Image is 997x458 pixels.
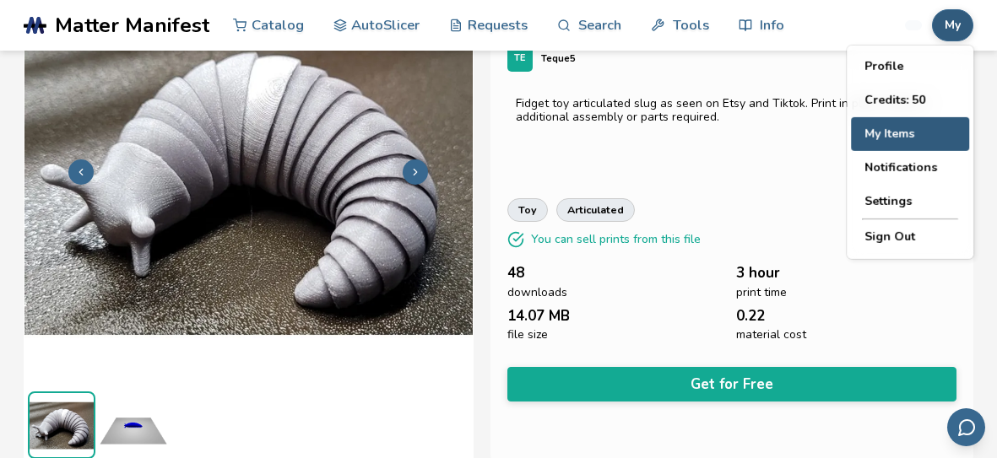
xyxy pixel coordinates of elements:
[932,9,973,41] button: My
[507,308,570,324] span: 14.07 MB
[851,84,969,117] button: Credits: 50
[507,198,548,222] a: toy
[947,408,985,446] button: Send feedback via email
[851,220,969,254] button: Sign Out
[864,161,937,175] span: Notifications
[736,328,806,342] span: material cost
[556,198,635,222] a: articulated
[507,328,548,342] span: file size
[516,97,949,124] div: Fidget toy articulated slug as seen on Etsy and Tiktok. Print in place without additional assembl...
[847,46,973,259] div: My
[851,50,969,84] button: Profile
[507,265,524,281] span: 48
[736,308,765,324] span: 0.22
[531,230,701,248] p: You can sell prints from this file
[736,286,787,299] span: print time
[507,367,957,401] button: Get for Free
[851,117,969,151] button: My Items
[541,50,576,67] p: Teque5
[851,185,969,218] button: Settings
[736,265,780,281] span: 3 hour
[514,53,526,64] span: TE
[507,286,567,299] span: downloads
[55,13,209,37] span: Matter Manifest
